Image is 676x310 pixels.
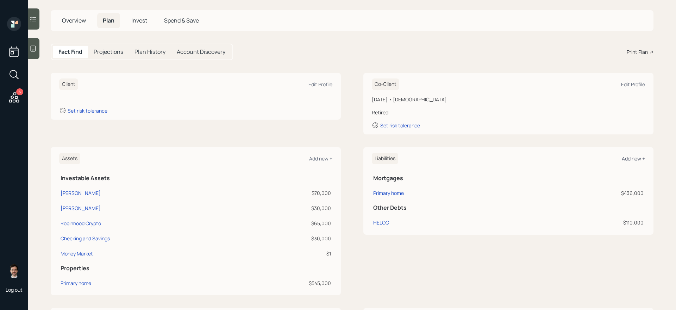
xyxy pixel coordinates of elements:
h5: Fact Find [58,49,82,55]
span: Overview [62,17,86,24]
div: Log out [6,286,23,293]
img: jonah-coleman-headshot.png [7,264,21,278]
h5: Mortgages [373,175,644,182]
h5: Plan History [134,49,165,55]
div: Add new + [309,155,332,162]
h5: Other Debts [373,204,644,211]
div: Print Plan [627,48,648,56]
div: HELOC [373,219,389,226]
div: $110,000 [528,219,644,226]
div: $545,000 [245,279,331,287]
div: [PERSON_NAME] [61,189,101,197]
div: Edit Profile [308,81,332,88]
div: 6 [16,88,23,95]
div: Robinhood Crypto [61,220,101,227]
div: Primary home [373,189,404,197]
div: Primary home [61,279,91,287]
div: Checking and Savings [61,235,110,242]
div: Set risk tolerance [380,122,420,129]
h5: Investable Assets [61,175,331,182]
div: Retired [372,109,645,116]
div: $65,000 [245,220,331,227]
h5: Properties [61,265,331,272]
h6: Assets [59,153,80,164]
div: $436,000 [528,189,644,197]
div: $30,000 [245,204,331,212]
h5: Account Discovery [177,49,225,55]
div: Money Market [61,250,93,257]
span: Invest [131,17,147,24]
div: $30,000 [245,235,331,242]
div: [DATE] • [DEMOGRAPHIC_DATA] [372,96,645,103]
h6: Liabilities [372,153,398,164]
div: Set risk tolerance [68,107,107,114]
h6: Co-Client [372,78,399,90]
div: $70,000 [245,189,331,197]
span: Plan [103,17,114,24]
div: Add new + [622,155,645,162]
h5: Projections [94,49,123,55]
h6: Client [59,78,78,90]
div: [PERSON_NAME] [61,204,101,212]
div: $1 [245,250,331,257]
span: Spend & Save [164,17,199,24]
div: Edit Profile [621,81,645,88]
